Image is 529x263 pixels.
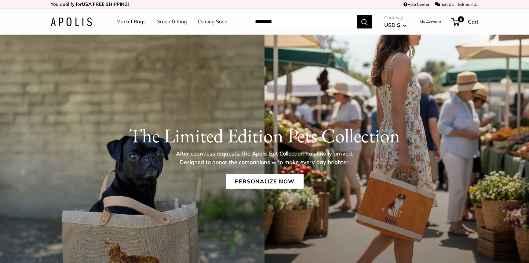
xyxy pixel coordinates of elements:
[357,15,372,28] button: Search
[116,17,146,26] a: Market Bags
[435,2,454,7] a: Text Us
[156,17,187,26] a: Group Gifting
[452,17,478,27] a: 6 Cart
[51,17,92,26] img: Apolis
[51,124,478,147] h1: The Limited Edition Pets Collection
[226,174,304,189] a: Personalize Now
[384,13,407,22] span: Currency
[468,18,478,25] span: Cart
[420,18,441,25] a: My Account
[403,2,429,7] a: Help Center
[384,22,400,28] span: USD $
[165,149,364,166] p: After countless requests, the Apolis Pet Collection has finally arrived. Designed to honor the co...
[458,2,478,7] a: Email Us
[384,20,407,30] button: USD $
[82,1,129,7] strong: USA FREE SHIPPING!
[250,15,357,28] input: Search...
[198,17,227,26] a: Coming Soon
[458,16,464,22] span: 6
